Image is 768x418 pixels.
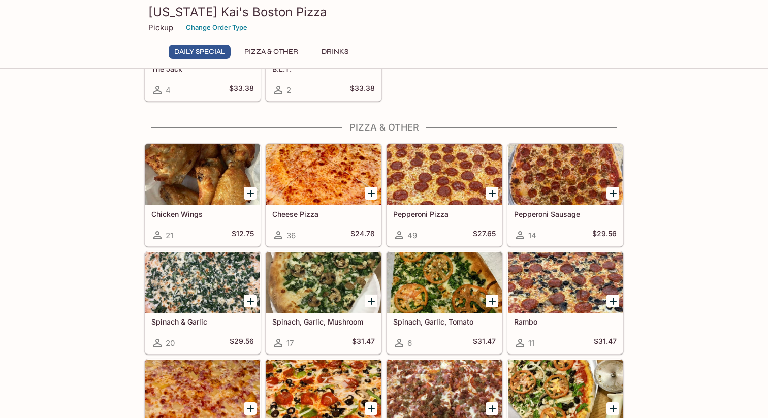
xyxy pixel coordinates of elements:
[272,65,375,73] h5: B.L.T.
[365,295,377,307] button: Add Spinach, Garlic, Mushroom
[148,23,173,33] p: Pickup
[514,210,617,218] h5: Pepperoni Sausage
[486,402,498,415] button: Add Meat Lover’s
[166,338,175,348] span: 20
[244,295,257,307] button: Add Spinach & Garlic
[387,144,502,205] div: Pepperoni Pizza
[151,210,254,218] h5: Chicken Wings
[244,187,257,200] button: Add Chicken Wings
[266,144,381,205] div: Cheese Pizza
[148,4,620,20] h3: [US_STATE] Kai's Boston Pizza
[407,338,412,348] span: 6
[312,45,358,59] button: Drinks
[151,65,254,73] h5: The Jack
[387,252,502,313] div: Spinach, Garlic, Tomato
[350,229,375,241] h5: $24.78
[393,317,496,326] h5: Spinach, Garlic, Tomato
[508,252,623,313] div: Rambo
[144,122,624,133] h4: Pizza & Other
[151,317,254,326] h5: Spinach & Garlic
[387,251,502,354] a: Spinach, Garlic, Tomato6$31.47
[528,231,536,240] span: 14
[508,144,623,205] div: Pepperoni Sausage
[365,402,377,415] button: Add Boston’s Special
[166,231,173,240] span: 21
[229,84,254,96] h5: $33.38
[514,317,617,326] h5: Rambo
[592,229,617,241] h5: $29.56
[507,251,623,354] a: Rambo11$31.47
[486,187,498,200] button: Add Pepperoni Pizza
[272,317,375,326] h5: Spinach, Garlic, Mushroom
[594,337,617,349] h5: $31.47
[230,337,254,349] h5: $29.56
[486,295,498,307] button: Add Spinach, Garlic, Tomato
[286,85,291,95] span: 2
[145,144,261,246] a: Chicken Wings21$12.75
[232,229,254,241] h5: $12.75
[244,402,257,415] button: Add Ham & Pineapple
[507,144,623,246] a: Pepperoni Sausage14$29.56
[528,338,534,348] span: 11
[606,295,619,307] button: Add Rambo
[266,251,381,354] a: Spinach, Garlic, Mushroom17$31.47
[166,85,171,95] span: 4
[169,45,231,59] button: Daily Special
[239,45,304,59] button: Pizza & Other
[145,144,260,205] div: Chicken Wings
[365,187,377,200] button: Add Cheese Pizza
[407,231,417,240] span: 49
[473,337,496,349] h5: $31.47
[352,337,375,349] h5: $31.47
[266,252,381,313] div: Spinach, Garlic, Mushroom
[286,231,296,240] span: 36
[350,84,375,96] h5: $33.38
[606,402,619,415] button: Add Veggie
[606,187,619,200] button: Add Pepperoni Sausage
[266,144,381,246] a: Cheese Pizza36$24.78
[145,251,261,354] a: Spinach & Garlic20$29.56
[473,229,496,241] h5: $27.65
[145,252,260,313] div: Spinach & Garlic
[181,20,252,36] button: Change Order Type
[387,144,502,246] a: Pepperoni Pizza49$27.65
[286,338,294,348] span: 17
[272,210,375,218] h5: Cheese Pizza
[393,210,496,218] h5: Pepperoni Pizza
